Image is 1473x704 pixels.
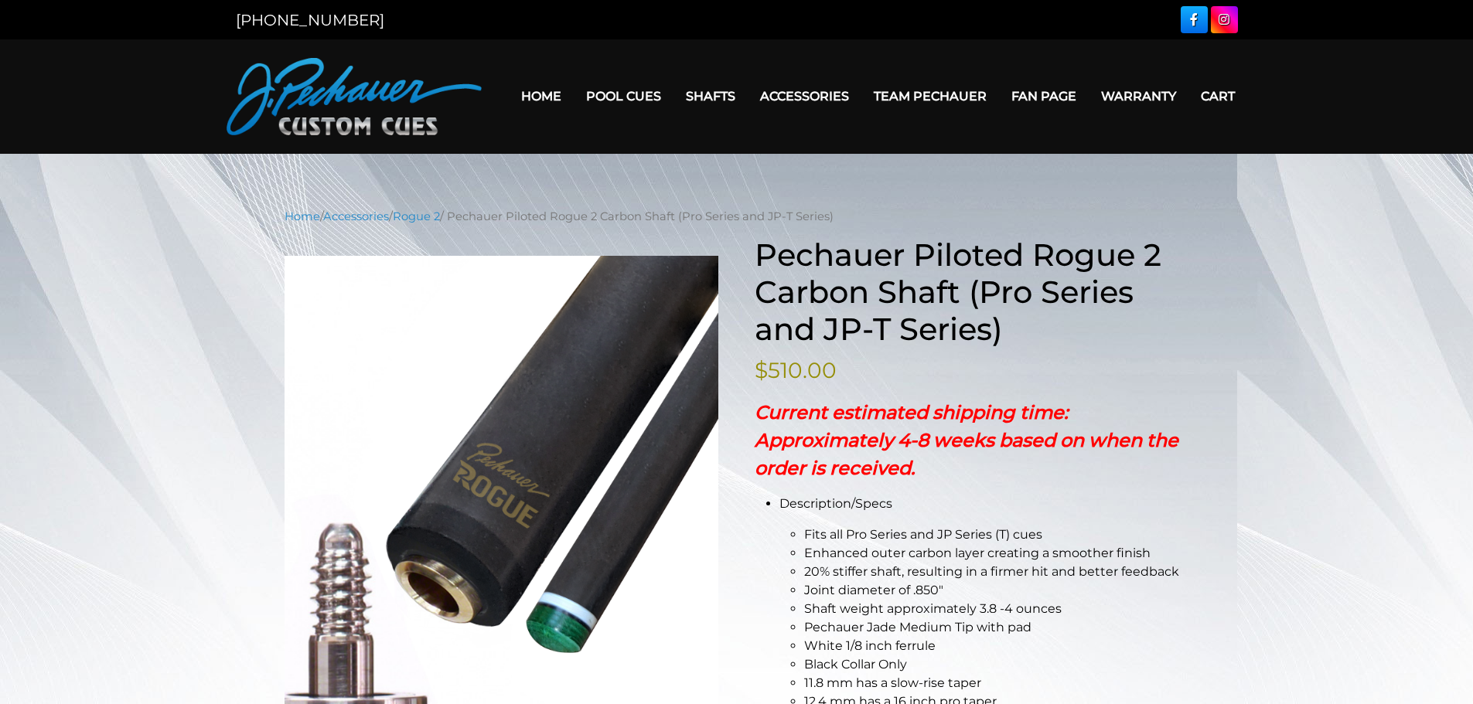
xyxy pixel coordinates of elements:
[1188,77,1247,116] a: Cart
[755,236,1189,348] h1: Pechauer Piloted Rogue 2 Carbon Shaft (Pro Series and JP-T Series)
[804,620,1031,634] span: Pechauer Jade Medium Tip with pad
[227,58,482,135] img: Pechauer Custom Cues
[323,209,389,223] a: Accessories
[748,77,861,116] a: Accessories
[861,77,999,116] a: Team Pechauer
[574,77,673,116] a: Pool Cues
[999,77,1089,116] a: Fan Page
[1089,77,1188,116] a: Warranty
[755,357,837,383] bdi: 510.00
[755,401,1178,479] strong: Current estimated shipping time: Approximately 4-8 weeks based on when the order is received.
[393,209,440,223] a: Rogue 2
[804,583,943,597] span: Joint diameter of .850″
[285,209,320,223] a: Home
[755,357,768,383] span: $
[804,657,907,672] span: Black Collar Only
[804,675,981,690] span: 11.8 mm has a slow-rise taper
[804,564,1179,579] span: 20% stiffer shaft, resulting in a firmer hit and better feedback
[236,11,384,29] a: [PHONE_NUMBER]
[804,601,1062,616] span: Shaft weight approximately 3.8 -4 ounces
[673,77,748,116] a: Shafts
[509,77,574,116] a: Home
[804,638,936,653] span: White 1/8 inch ferrule
[804,546,1151,560] span: Enhanced outer carbon layer creating a smoother finish
[285,208,1189,225] nav: Breadcrumb
[779,496,892,511] span: Description/Specs
[804,525,1189,544] li: Fits all Pro Series and JP Series (T) cues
